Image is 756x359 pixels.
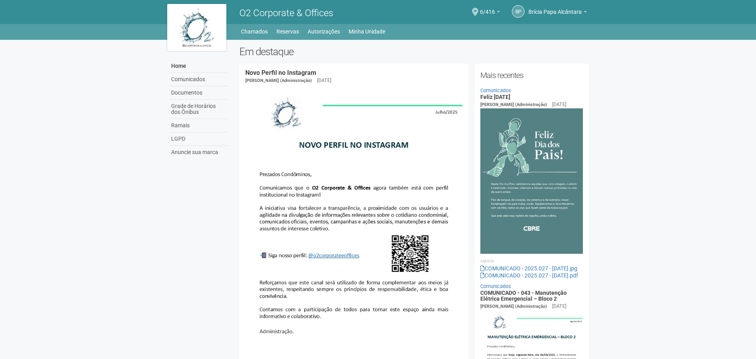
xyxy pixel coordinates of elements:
[528,10,587,16] a: Brícia Papa Alcântara
[480,69,583,81] h2: Mais recentes
[239,7,333,19] span: O2 Corporate & Offices
[480,1,495,15] span: 6/416
[480,10,500,16] a: 6/416
[480,272,578,279] a: COMUNICADO - 2025.027 - [DATE].pdf
[239,46,589,58] h2: Em destaque
[169,86,228,100] a: Documentos
[276,26,299,37] a: Reservas
[308,26,340,37] a: Autorizações
[169,132,228,146] a: LGPD
[245,78,312,83] span: [PERSON_NAME] (Administração)
[317,77,331,84] div: [DATE]
[480,265,577,272] a: COMUNICADO - 2025.027 - [DATE].jpg
[480,108,583,254] img: COMUNICADO%20-%202025.027%20-%20Dia%20dos%20Pais.jpg
[169,146,228,159] a: Anuncie sua marca
[552,303,566,310] div: [DATE]
[167,4,226,51] img: logo.jpg
[480,283,511,289] a: Comunicados
[169,119,228,132] a: Ramais
[241,26,268,37] a: Chamados
[528,1,582,15] span: Brícia Papa Alcântara
[480,258,583,265] li: Anexos
[480,94,510,100] a: Feliz [DATE]
[480,87,511,93] a: Comunicados
[169,100,228,119] a: Grade de Horários dos Ônibus
[480,102,547,107] span: [PERSON_NAME] (Administração)
[480,290,567,302] a: COMUNICADO - 043 - Manutenção Elétrica Emergencial – Bloco 2
[552,101,566,108] div: [DATE]
[349,26,385,37] a: Minha Unidade
[245,69,316,76] a: Novo Perfil no Instagram
[512,5,525,18] a: BP
[169,60,228,73] a: Home
[480,304,547,309] span: [PERSON_NAME] (Administração)
[169,73,228,86] a: Comunicados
